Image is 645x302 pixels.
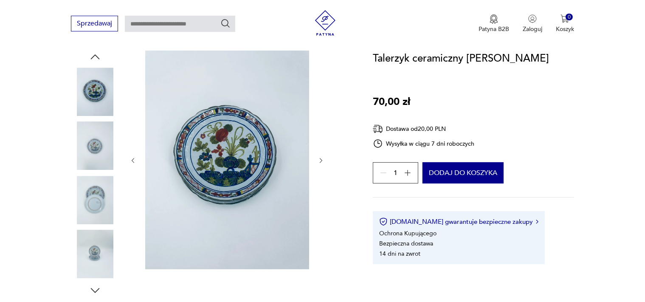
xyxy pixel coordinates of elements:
button: Szukaj [220,18,231,28]
img: Zdjęcie produktu Talerzyk ceramiczny Faenza Garofano [145,51,309,269]
div: Dostawa od 20,00 PLN [373,124,475,134]
p: Patyna B2B [479,25,509,33]
button: Zaloguj [523,14,542,33]
div: Wysyłka w ciągu 7 dni roboczych [373,138,475,149]
img: Ikona dostawy [373,124,383,134]
img: Zdjęcie produktu Talerzyk ceramiczny Faenza Garofano [71,176,119,224]
div: 0 [566,14,573,21]
h1: Talerzyk ceramiczny [PERSON_NAME] [373,51,549,67]
button: [DOMAIN_NAME] gwarantuje bezpieczne zakupy [379,217,538,226]
img: Ikona medalu [490,14,498,24]
li: Ochrona Kupującego [379,229,437,237]
img: Ikona strzałki w prawo [536,220,538,224]
img: Ikona koszyka [561,14,569,23]
a: Sprzedawaj [71,21,118,27]
a: Ikona medaluPatyna B2B [479,14,509,33]
img: Zdjęcie produktu Talerzyk ceramiczny Faenza Garofano [71,68,119,116]
img: Ikonka użytkownika [528,14,537,23]
p: 70,00 zł [373,94,410,110]
button: Dodaj do koszyka [422,162,504,183]
button: Sprzedawaj [71,16,118,31]
span: 1 [394,170,397,176]
button: Patyna B2B [479,14,509,33]
img: Zdjęcie produktu Talerzyk ceramiczny Faenza Garofano [71,122,119,170]
button: 0Koszyk [556,14,574,33]
img: Ikona certyfikatu [379,217,388,226]
img: Patyna - sklep z meblami i dekoracjami vintage [313,10,338,36]
p: Zaloguj [523,25,542,33]
li: Bezpieczna dostawa [379,240,433,248]
img: Zdjęcie produktu Talerzyk ceramiczny Faenza Garofano [71,230,119,279]
p: Koszyk [556,25,574,33]
li: 14 dni na zwrot [379,250,420,258]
